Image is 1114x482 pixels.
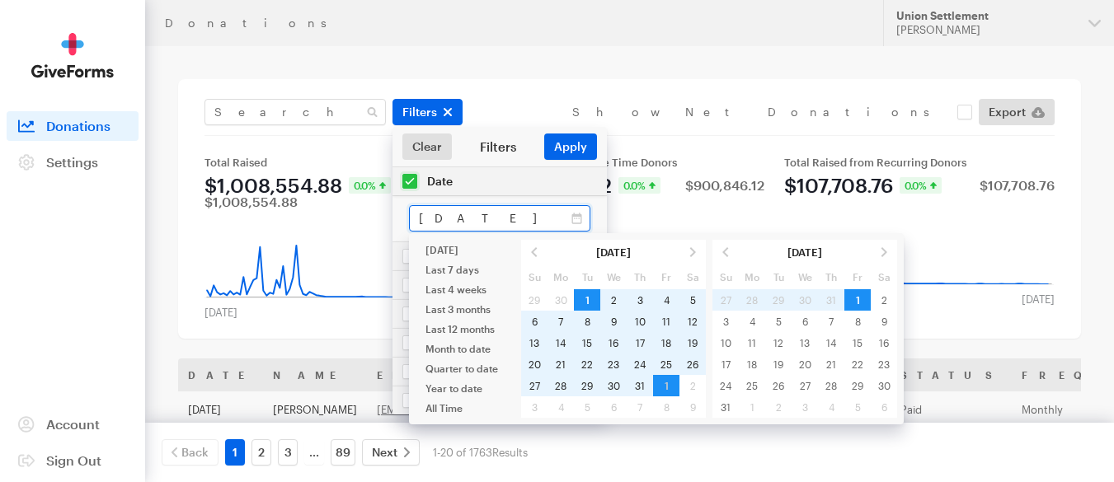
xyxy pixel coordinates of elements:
th: Mo [548,264,574,289]
td: 27 [792,375,818,396]
td: 5 [679,289,706,311]
div: 0.0% [618,177,660,194]
td: Paid [891,391,1012,428]
th: Sa [871,264,897,289]
a: Clear [402,133,452,160]
th: Sa [679,264,706,289]
li: Last 12 months [416,319,508,339]
td: 15 [844,332,871,353]
td: 6 [792,311,818,332]
th: Su [712,264,739,289]
li: Last 7 days [416,260,508,279]
div: $107,708.76 [784,175,893,195]
th: Su [521,264,548,289]
td: 18 [653,332,679,353]
td: 22 [844,353,871,375]
td: 30 [871,375,897,396]
td: [PERSON_NAME] [263,391,367,428]
th: Date [178,358,263,391]
div: Total Raised from One Time Donors [495,156,765,169]
th: Name [263,358,367,391]
div: 0.0% [349,177,391,194]
td: 1 [574,289,600,311]
td: 24 [627,353,653,375]
span: Donations [46,118,110,133]
td: 16 [871,332,897,353]
td: 31 [627,375,653,396]
div: 0.0% [900,177,942,194]
td: 24 [712,375,739,396]
span: Sign Out [46,452,101,468]
div: $1,008,554.88 [204,195,298,208]
td: 8 [574,311,600,332]
th: Mo [739,264,765,289]
span: Settings [46,154,98,170]
td: 8 [844,311,871,332]
input: Search Name & Email [204,99,386,125]
th: [DATE] [548,240,679,264]
a: Donations [7,111,139,141]
div: Union Settlement [896,9,1075,23]
td: 1 [844,289,871,311]
td: 29 [574,375,600,396]
td: 23 [600,353,627,375]
td: 30 [600,375,627,396]
td: 12 [765,332,792,353]
div: [DATE] [1012,292,1065,306]
th: Tu [765,264,792,289]
a: 2 [251,439,271,466]
td: 25 [653,353,679,375]
td: 28 [548,375,574,396]
span: Filters [402,102,437,122]
div: $900,846.12 [685,179,764,192]
div: 1-20 of 1763 [433,439,528,466]
td: 26 [765,375,792,396]
img: GiveForms [31,33,114,78]
td: 28 [818,375,844,396]
td: 12 [679,311,706,332]
td: 17 [627,332,653,353]
div: $1,008,554.88 [204,175,342,195]
th: [DATE] [739,240,871,264]
td: 13 [521,332,548,353]
td: 7 [548,311,574,332]
td: 3 [627,289,653,311]
th: Email [367,358,650,391]
td: 20 [521,353,548,375]
th: Fr [844,264,871,289]
td: 4 [739,311,765,332]
th: Status [891,358,1012,391]
span: Results [492,446,528,459]
th: We [600,264,627,289]
td: 16 [600,332,627,353]
td: 11 [653,311,679,332]
li: [DATE] [416,240,508,260]
td: 11 [739,332,765,353]
td: 25 [739,375,765,396]
li: Month to date [416,339,508,358]
td: 10 [627,311,653,332]
td: 23 [871,353,897,375]
td: 14 [548,332,574,353]
th: Th [627,264,653,289]
th: Tu [574,264,600,289]
div: Total Raised from Recurring Donors [784,156,1055,169]
th: Th [818,264,844,289]
td: 17 [712,353,739,375]
li: Quarter to date [416,358,508,378]
span: Next [372,442,397,462]
td: 19 [765,353,792,375]
td: 29 [844,375,871,396]
td: 19 [679,332,706,353]
div: [PERSON_NAME] [896,23,1075,37]
li: All Time [416,398,508,418]
td: 21 [818,353,844,375]
a: Account [7,409,139,439]
a: 3 [278,439,298,466]
td: 18 [739,353,765,375]
button: Filters [392,99,463,125]
td: 20 [792,353,818,375]
td: 7 [818,311,844,332]
div: [DATE] [195,306,247,319]
td: 22 [574,353,600,375]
